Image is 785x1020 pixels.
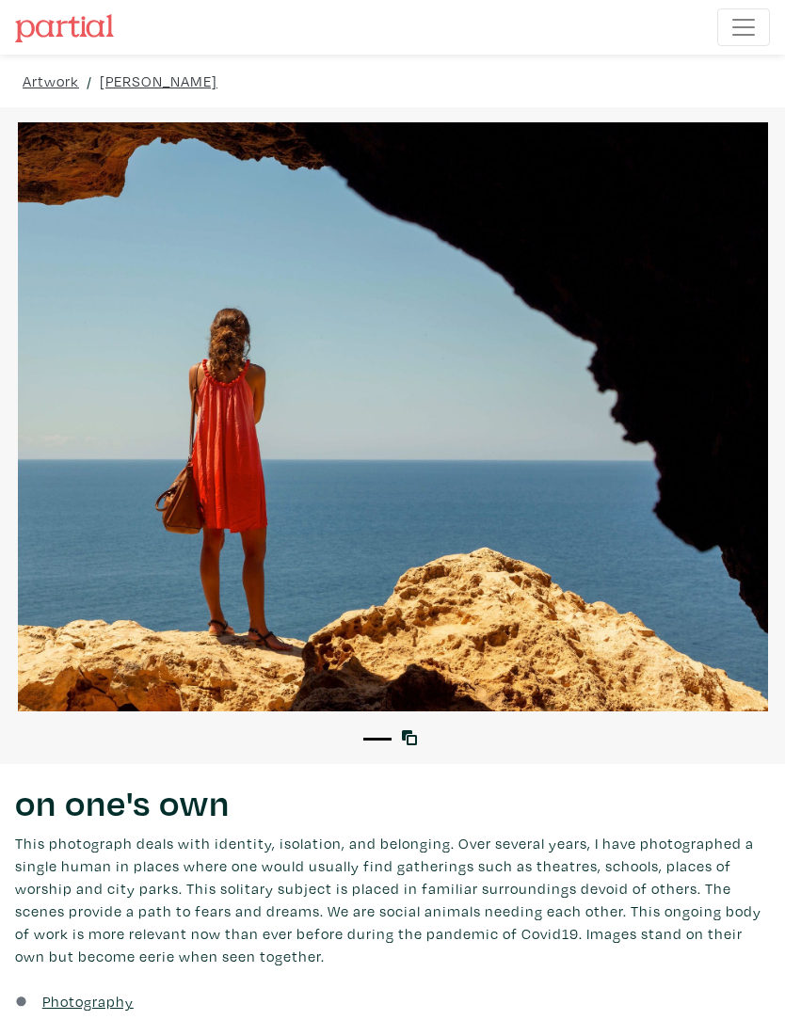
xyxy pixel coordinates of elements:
[15,779,770,824] h1: on one's own
[717,8,770,46] button: Toggle navigation
[100,70,217,92] a: [PERSON_NAME]
[87,70,92,92] span: /
[42,992,134,1011] u: Photography
[15,832,770,967] p: This photograph deals with identity, isolation, and belonging. Over several years, I have photogr...
[42,990,134,1012] a: Photography
[23,70,79,92] a: Artwork
[363,738,392,741] button: 1 of 1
